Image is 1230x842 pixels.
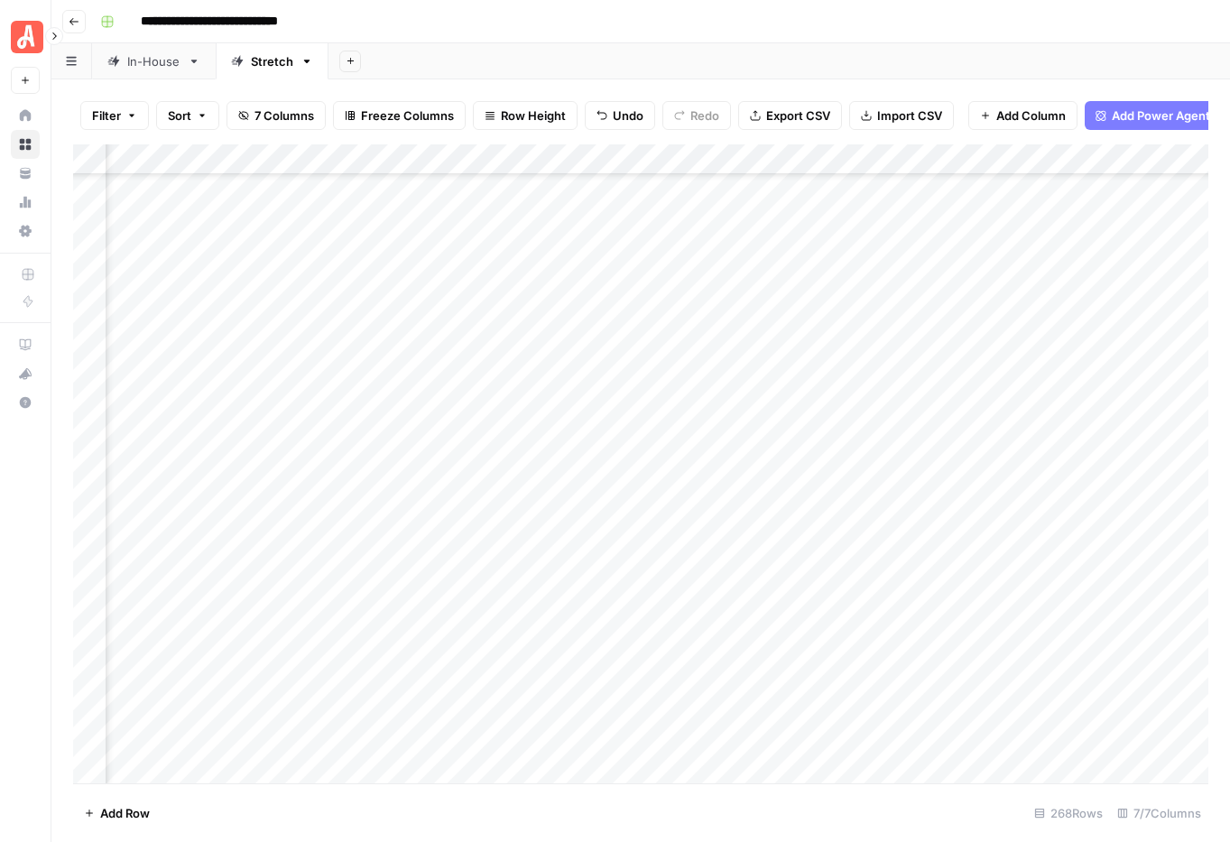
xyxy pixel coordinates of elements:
[877,106,942,125] span: Import CSV
[168,106,191,125] span: Sort
[1027,799,1110,828] div: 268 Rows
[100,804,150,822] span: Add Row
[613,106,643,125] span: Undo
[73,799,161,828] button: Add Row
[968,101,1077,130] button: Add Column
[11,14,40,60] button: Workspace: Angi
[333,101,466,130] button: Freeze Columns
[92,43,216,79] a: In-House
[662,101,731,130] button: Redo
[1085,101,1221,130] button: Add Power Agent
[501,106,566,125] span: Row Height
[254,106,314,125] span: 7 Columns
[80,101,149,130] button: Filter
[690,106,719,125] span: Redo
[11,159,40,188] a: Your Data
[1110,799,1208,828] div: 7/7 Columns
[11,217,40,245] a: Settings
[92,106,121,125] span: Filter
[585,101,655,130] button: Undo
[251,52,293,70] div: Stretch
[11,188,40,217] a: Usage
[11,359,40,388] button: What's new?
[11,101,40,130] a: Home
[127,52,180,70] div: In-House
[849,101,954,130] button: Import CSV
[361,106,454,125] span: Freeze Columns
[156,101,219,130] button: Sort
[738,101,842,130] button: Export CSV
[766,106,830,125] span: Export CSV
[11,21,43,53] img: Angi Logo
[996,106,1066,125] span: Add Column
[11,388,40,417] button: Help + Support
[12,360,39,387] div: What's new?
[216,43,328,79] a: Stretch
[227,101,326,130] button: 7 Columns
[473,101,578,130] button: Row Height
[11,130,40,159] a: Browse
[11,330,40,359] a: AirOps Academy
[1112,106,1210,125] span: Add Power Agent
